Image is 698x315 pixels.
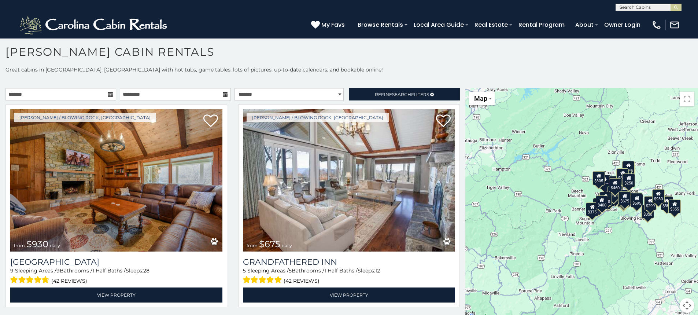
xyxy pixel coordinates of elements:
div: $299 [644,196,657,210]
span: $675 [259,239,280,249]
img: Appalachian Mountain Lodge [10,109,222,252]
div: $565 [609,176,621,190]
a: My Favs [311,20,347,30]
button: Toggle fullscreen view [680,92,694,106]
span: 12 [375,267,380,274]
div: $250 [623,173,635,187]
img: Grandfathered Inn [243,109,455,252]
a: Real Estate [471,18,512,31]
a: Appalachian Mountain Lodge from $930 daily [10,109,222,252]
a: View Property [243,287,455,303]
div: Sleeping Areas / Bathrooms / Sleeps: [243,267,455,286]
div: $930 [652,189,665,203]
span: (42 reviews) [51,276,87,286]
div: $695 [631,193,643,207]
div: $320 [617,168,629,182]
a: Browse Rentals [354,18,407,31]
span: 9 [56,267,60,274]
a: Grandfathered Inn from $675 daily [243,109,455,252]
span: from [14,243,25,248]
span: (42 reviews) [284,276,320,286]
div: $355 [661,196,673,210]
span: 1 Half Baths / [324,267,358,274]
span: $930 [26,239,48,249]
span: Refine Filters [375,92,429,97]
a: Rental Program [515,18,568,31]
span: from [247,243,258,248]
div: $460 [609,178,621,192]
span: 5 [243,267,246,274]
div: $451 [608,186,620,200]
div: $315 [617,193,630,207]
a: Owner Login [601,18,644,31]
div: $480 [618,193,630,207]
a: Local Area Guide [410,18,468,31]
a: Add to favorites [203,114,218,129]
span: daily [50,243,60,248]
span: 1 Half Baths / [92,267,126,274]
a: [PERSON_NAME] / Blowing Rock, [GEOGRAPHIC_DATA] [247,113,389,122]
span: 28 [143,267,149,274]
span: daily [282,243,292,248]
button: Map camera controls [680,298,694,313]
div: $350 [642,204,654,218]
div: $225 [610,189,622,203]
div: Sleeping Areas / Bathrooms / Sleeps: [10,267,222,286]
span: 5 [289,267,292,274]
span: My Favs [321,20,345,29]
div: $330 [593,198,606,212]
a: RefineSearchFilters [349,88,459,100]
img: White-1-2.png [18,14,170,36]
span: Search [392,92,411,97]
div: $400 [599,192,612,206]
div: $395 [618,189,631,203]
a: Grandfathered Inn [243,257,455,267]
a: View Property [10,287,222,303]
a: About [572,18,597,31]
span: 9 [10,267,14,274]
a: [GEOGRAPHIC_DATA] [10,257,222,267]
div: $305 [593,171,605,185]
a: Add to favorites [436,114,451,129]
div: $299 [630,192,642,206]
span: Map [474,95,487,102]
img: mail-regular-white.png [669,20,680,30]
div: $675 [619,191,631,205]
img: phone-regular-white.png [651,20,662,30]
div: $525 [623,161,635,175]
button: Change map style [469,92,495,105]
div: $400 [596,195,608,209]
div: $355 [669,199,681,213]
a: [PERSON_NAME] / Blowing Rock, [GEOGRAPHIC_DATA] [14,113,156,122]
h3: Appalachian Mountain Lodge [10,257,222,267]
div: $410 [604,184,616,198]
div: $375 [586,202,599,216]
